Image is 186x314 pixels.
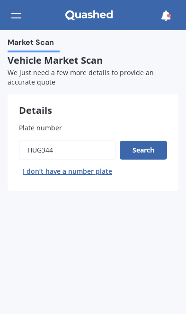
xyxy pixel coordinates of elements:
[19,164,116,179] button: I don’t have a number plate
[19,140,116,160] input: Enter plate number
[8,68,154,86] span: We just need a few more details to provide an accurate quote
[19,123,62,132] span: Plate number
[8,94,178,115] div: Details
[8,55,178,66] span: Vehicle Market Scan
[8,38,54,51] span: Market Scan
[120,141,167,160] button: Search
